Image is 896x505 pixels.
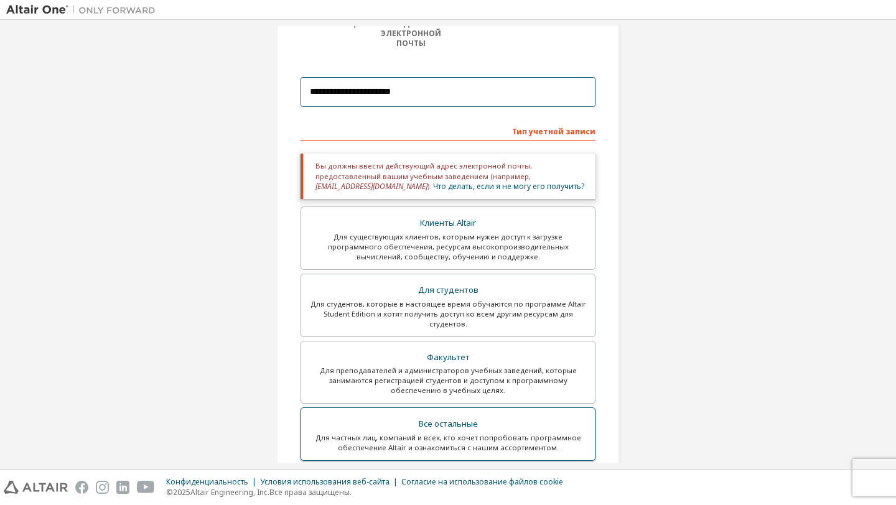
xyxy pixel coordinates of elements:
[4,481,68,494] img: altair_logo.svg
[269,487,352,498] ya-tr-span: Все права защищены.
[512,126,595,137] ya-tr-span: Тип учетной записи
[320,366,577,395] ya-tr-span: Для преподавателей и администраторов учебных заведений, которые занимаются регистрацией студентов...
[96,481,109,494] img: instagram.svg
[427,351,470,363] ya-tr-span: Факультет
[315,161,532,180] ya-tr-span: Вы должны ввести действующий адрес электронной почты, предоставленный вашим учебным заведением (н...
[310,299,586,328] ya-tr-span: Для студентов, которые в настоящее время обучаются по программе Altair Student Edition и хотят по...
[116,481,129,494] img: linkedin.svg
[418,284,478,295] ya-tr-span: Для студентов
[6,4,162,16] img: Альтаир Один
[260,476,390,487] ya-tr-span: Условия использования веб-сайта
[381,8,441,49] ya-tr-span: Подтвердите адрес электронной почты
[419,418,478,429] ya-tr-span: Все остальные
[433,181,584,192] a: Что делать, если я не могу его получить?
[401,476,563,487] ya-tr-span: Согласие на использование файлов cookie
[328,232,569,261] ya-tr-span: Для существующих клиентов, которым нужен доступ к загрузке программного обеспечения, ресурсам выс...
[315,433,581,452] ya-tr-span: Для частных лиц, компаний и всех, кто хочет попробовать программное обеспечение Altair и ознакоми...
[173,487,190,498] ya-tr-span: 2025
[75,481,88,494] img: facebook.svg
[166,476,248,487] ya-tr-span: Конфиденциальность
[427,182,431,191] ya-tr-span: ).
[137,481,155,494] img: youtube.svg
[315,181,427,192] ya-tr-span: [EMAIL_ADDRESS][DOMAIN_NAME]
[420,217,476,228] ya-tr-span: Клиенты Altair
[190,487,269,498] ya-tr-span: Altair Engineering, Inc.
[166,487,173,498] ya-tr-span: ©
